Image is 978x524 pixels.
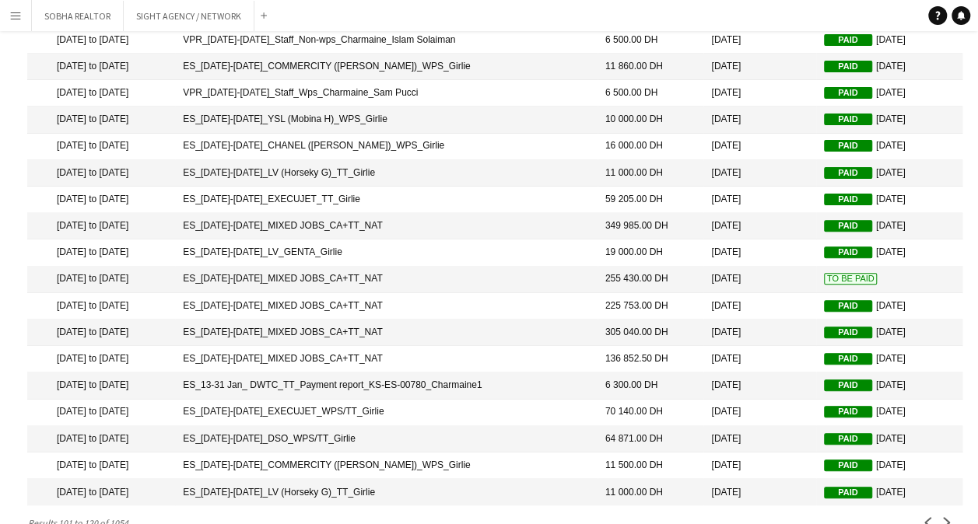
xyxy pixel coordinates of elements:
[824,220,872,232] span: Paid
[598,187,704,213] mat-cell: 59 205.00 DH
[703,452,815,479] mat-cell: [DATE]
[816,320,962,346] mat-cell: [DATE]
[703,479,815,505] mat-cell: [DATE]
[816,479,962,505] mat-cell: [DATE]
[816,293,962,320] mat-cell: [DATE]
[598,134,704,160] mat-cell: 16 000.00 DH
[175,293,598,320] mat-cell: ES_[DATE]-[DATE]_MIXED JOBS_CA+TT_NAT
[703,213,815,239] mat-cell: [DATE]
[824,246,872,258] span: Paid
[703,372,815,399] mat-cell: [DATE]
[703,27,815,54] mat-cell: [DATE]
[824,61,872,72] span: Paid
[27,107,175,133] mat-cell: [DATE] to [DATE]
[598,293,704,320] mat-cell: 225 753.00 DH
[703,320,815,346] mat-cell: [DATE]
[598,267,704,293] mat-cell: 255 430.00 DH
[175,239,598,266] mat-cell: ES_[DATE]-[DATE]_LV_GENTA_Girlie
[824,34,872,46] span: Paid
[27,187,175,213] mat-cell: [DATE] to [DATE]
[824,87,872,99] span: Paid
[703,346,815,372] mat-cell: [DATE]
[703,134,815,160] mat-cell: [DATE]
[27,267,175,293] mat-cell: [DATE] to [DATE]
[175,213,598,239] mat-cell: ES_[DATE]-[DATE]_MIXED JOBS_CA+TT_NAT
[598,107,704,133] mat-cell: 10 000.00 DH
[598,479,704,505] mat-cell: 11 000.00 DH
[816,80,962,107] mat-cell: [DATE]
[598,372,704,399] mat-cell: 6 300.00 DH
[175,479,598,505] mat-cell: ES_[DATE]-[DATE]_LV (Horseky G)_TT_Girlie
[816,452,962,479] mat-cell: [DATE]
[27,426,175,452] mat-cell: [DATE] to [DATE]
[598,452,704,479] mat-cell: 11 500.00 DH
[703,239,815,266] mat-cell: [DATE]
[124,1,254,31] button: SIGHT AGENCY / NETWORK
[175,452,598,479] mat-cell: ES_[DATE]-[DATE]_COMMERCITY ([PERSON_NAME])_WPS_Girlie
[824,140,872,152] span: Paid
[824,379,872,391] span: Paid
[175,107,598,133] mat-cell: ES_[DATE]-[DATE]_YSL (Mobina H)_WPS_Girlie
[27,160,175,187] mat-cell: [DATE] to [DATE]
[27,320,175,346] mat-cell: [DATE] to [DATE]
[27,213,175,239] mat-cell: [DATE] to [DATE]
[175,426,598,452] mat-cell: ES_[DATE]-[DATE]_DSO_WPS/TT_Girlie
[32,1,124,31] button: SOBHA REALTOR
[175,27,598,54] mat-cell: VPR_[DATE]-[DATE]_Staff_Non-wps_Charmaine_Islam Solaiman
[27,400,175,426] mat-cell: [DATE] to [DATE]
[816,213,962,239] mat-cell: [DATE]
[598,54,704,80] mat-cell: 11 860.00 DH
[824,167,872,179] span: Paid
[175,134,598,160] mat-cell: ES_[DATE]-[DATE]_CHANEL ([PERSON_NAME])_WPS_Girlie
[824,433,872,445] span: Paid
[824,114,872,125] span: Paid
[703,293,815,320] mat-cell: [DATE]
[598,80,704,107] mat-cell: 6 500.00 DH
[703,107,815,133] mat-cell: [DATE]
[703,267,815,293] mat-cell: [DATE]
[175,160,598,187] mat-cell: ES_[DATE]-[DATE]_LV (Horseky G)_TT_Girlie
[27,27,175,54] mat-cell: [DATE] to [DATE]
[703,187,815,213] mat-cell: [DATE]
[816,134,962,160] mat-cell: [DATE]
[816,27,962,54] mat-cell: [DATE]
[816,160,962,187] mat-cell: [DATE]
[598,213,704,239] mat-cell: 349 985.00 DH
[703,80,815,107] mat-cell: [DATE]
[816,400,962,426] mat-cell: [DATE]
[598,346,704,372] mat-cell: 136 852.50 DH
[703,160,815,187] mat-cell: [DATE]
[175,267,598,293] mat-cell: ES_[DATE]-[DATE]_MIXED JOBS_CA+TT_NAT
[175,400,598,426] mat-cell: ES_[DATE]-[DATE]_EXECUJET_WPS/TT_Girlie
[598,400,704,426] mat-cell: 70 140.00 DH
[27,80,175,107] mat-cell: [DATE] to [DATE]
[175,54,598,80] mat-cell: ES_[DATE]-[DATE]_COMMERCITY ([PERSON_NAME])_WPS_Girlie
[175,80,598,107] mat-cell: VPR_[DATE]-[DATE]_Staff_Wps_Charmaine_Sam Pucci
[816,346,962,372] mat-cell: [DATE]
[824,406,872,417] span: Paid
[27,134,175,160] mat-cell: [DATE] to [DATE]
[703,426,815,452] mat-cell: [DATE]
[703,400,815,426] mat-cell: [DATE]
[27,479,175,505] mat-cell: [DATE] to [DATE]
[816,239,962,266] mat-cell: [DATE]
[824,327,872,338] span: Paid
[703,54,815,80] mat-cell: [DATE]
[816,187,962,213] mat-cell: [DATE]
[598,160,704,187] mat-cell: 11 000.00 DH
[175,346,598,372] mat-cell: ES_[DATE]-[DATE]_MIXED JOBS_CA+TT_NAT
[175,372,598,399] mat-cell: ES_13-31 Jan_ DWTC_TT_Payment report_KS-ES-00780_Charmaine1
[816,107,962,133] mat-cell: [DATE]
[598,426,704,452] mat-cell: 64 871.00 DH
[824,273,878,285] span: To Be Paid
[824,487,872,498] span: Paid
[27,54,175,80] mat-cell: [DATE] to [DATE]
[824,459,872,471] span: Paid
[598,239,704,266] mat-cell: 19 000.00 DH
[816,426,962,452] mat-cell: [DATE]
[824,194,872,205] span: Paid
[824,300,872,312] span: Paid
[27,239,175,266] mat-cell: [DATE] to [DATE]
[598,27,704,54] mat-cell: 6 500.00 DH
[598,320,704,346] mat-cell: 305 040.00 DH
